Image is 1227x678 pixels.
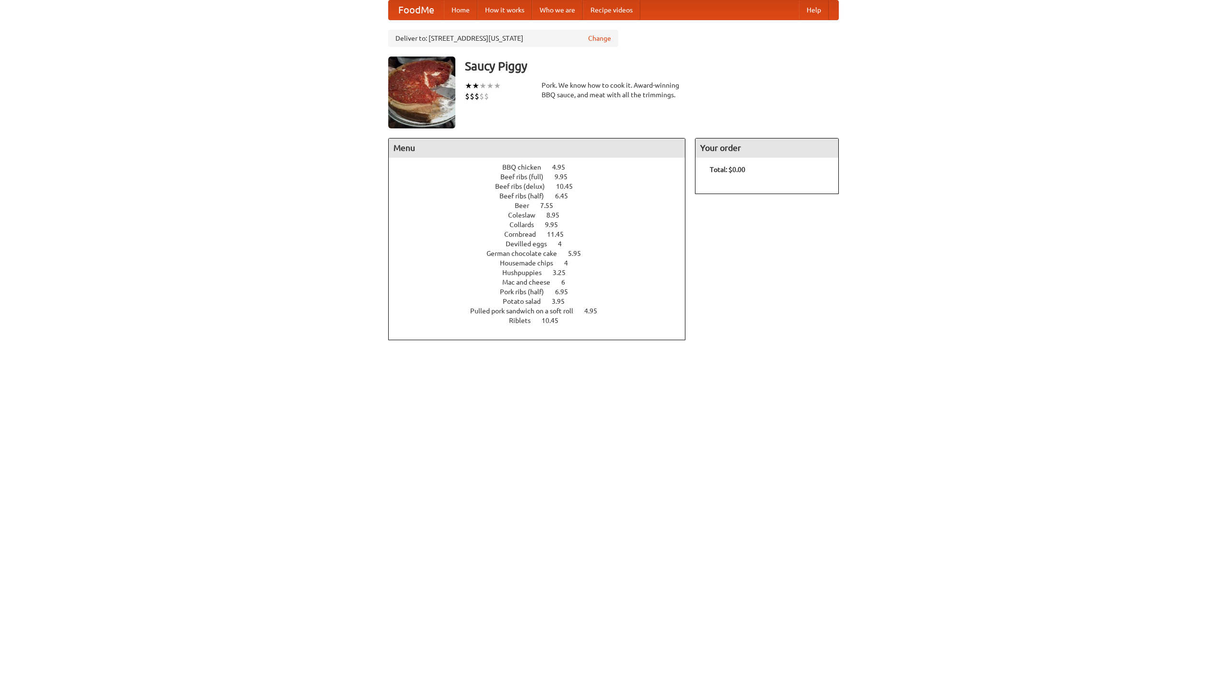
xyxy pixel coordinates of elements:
span: Beef ribs (half) [499,192,554,200]
span: 6 [561,278,575,286]
span: 9.95 [545,221,567,229]
span: Mac and cheese [502,278,560,286]
span: Beef ribs (full) [500,173,553,181]
a: Change [588,34,611,43]
div: Pork. We know how to cook it. Award-winning BBQ sauce, and meat with all the trimmings. [542,80,685,100]
a: Hushpuppies 3.25 [502,269,583,276]
li: ★ [472,80,479,91]
span: German chocolate cake [486,250,567,257]
a: How it works [477,0,532,20]
li: ★ [465,80,472,91]
a: BBQ chicken 4.95 [502,163,583,171]
span: 4.95 [552,163,575,171]
a: Beef ribs (full) 9.95 [500,173,585,181]
span: 3.95 [552,298,574,305]
li: ★ [479,80,486,91]
span: 10.45 [542,317,568,324]
b: Total: $0.00 [710,166,745,173]
a: Collards 9.95 [509,221,576,229]
span: 6.45 [555,192,578,200]
span: 11.45 [547,230,573,238]
a: Pulled pork sandwich on a soft roll 4.95 [470,307,615,315]
a: Housemade chips 4 [500,259,586,267]
span: 4 [564,259,578,267]
a: Beef ribs (delux) 10.45 [495,183,590,190]
h4: Your order [695,138,838,158]
a: Riblets 10.45 [509,317,576,324]
span: Beef ribs (delux) [495,183,555,190]
a: Coleslaw 8.95 [508,211,577,219]
li: $ [475,91,479,102]
a: Beer 7.55 [515,202,571,209]
a: Beef ribs (half) 6.45 [499,192,586,200]
li: $ [484,91,489,102]
a: Who we are [532,0,583,20]
img: angular.jpg [388,57,455,128]
h4: Menu [389,138,685,158]
span: 7.55 [540,202,563,209]
span: Hushpuppies [502,269,551,276]
span: Riblets [509,317,540,324]
span: Potato salad [503,298,550,305]
a: Mac and cheese 6 [502,278,583,286]
span: Pulled pork sandwich on a soft roll [470,307,583,315]
span: 9.95 [555,173,577,181]
li: ★ [494,80,501,91]
span: 8.95 [546,211,569,219]
a: Devilled eggs 4 [506,240,579,248]
span: Pork ribs (half) [500,288,554,296]
span: 10.45 [556,183,582,190]
li: $ [465,91,470,102]
h3: Saucy Piggy [465,57,839,76]
a: Potato salad 3.95 [503,298,582,305]
li: ★ [486,80,494,91]
span: Cornbread [504,230,545,238]
span: BBQ chicken [502,163,551,171]
a: FoodMe [389,0,444,20]
span: 4 [558,240,571,248]
li: $ [470,91,475,102]
span: 3.25 [553,269,575,276]
div: Deliver to: [STREET_ADDRESS][US_STATE] [388,30,618,47]
li: $ [479,91,484,102]
a: Home [444,0,477,20]
span: 5.95 [568,250,590,257]
span: 4.95 [584,307,607,315]
span: Housemade chips [500,259,563,267]
a: Help [799,0,829,20]
span: Collards [509,221,544,229]
span: Beer [515,202,539,209]
span: Coleslaw [508,211,545,219]
span: 6.95 [555,288,578,296]
span: Devilled eggs [506,240,556,248]
a: Recipe videos [583,0,640,20]
a: German chocolate cake 5.95 [486,250,599,257]
a: Cornbread 11.45 [504,230,581,238]
a: Pork ribs (half) 6.95 [500,288,586,296]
